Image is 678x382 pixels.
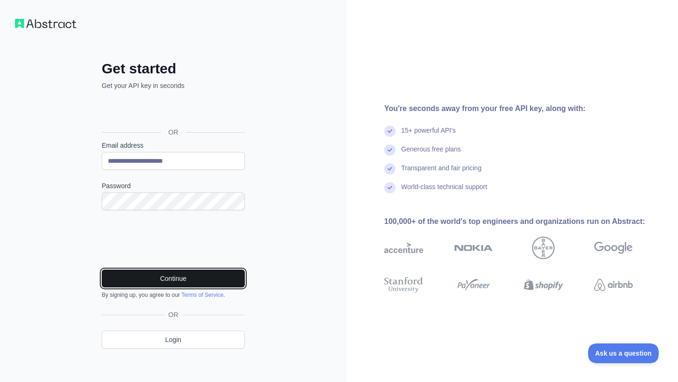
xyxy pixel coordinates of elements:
iframe: Sign in with Google Button [97,101,248,121]
div: World-class technical support [401,182,487,201]
img: stanford university [384,275,423,294]
a: Terms of Service [181,292,223,298]
button: Continue [102,270,245,287]
img: check mark [384,144,395,156]
div: Transparent and fair pricing [401,163,482,182]
img: nokia [454,237,493,259]
label: Password [102,181,245,191]
img: bayer [532,237,555,259]
span: OR [165,310,182,319]
div: 15+ powerful API's [401,126,456,144]
img: check mark [384,163,395,175]
img: airbnb [594,275,633,294]
iframe: reCAPTCHA [102,222,245,258]
img: Workflow [15,19,76,28]
iframe: Toggle Customer Support [588,343,659,363]
img: payoneer [454,275,493,294]
span: OR [161,127,186,137]
label: Email address [102,141,245,150]
p: Get your API key in seconds [102,81,245,90]
img: google [594,237,633,259]
div: By signing up, you agree to our . [102,291,245,299]
img: check mark [384,182,395,193]
img: check mark [384,126,395,137]
div: 100,000+ of the world's top engineers and organizations run on Abstract: [384,216,663,227]
h2: Get started [102,60,245,77]
div: You're seconds away from your free API key, along with: [384,103,663,114]
a: Login [102,331,245,349]
div: Generous free plans [401,144,461,163]
img: shopify [524,275,563,294]
img: accenture [384,237,423,259]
